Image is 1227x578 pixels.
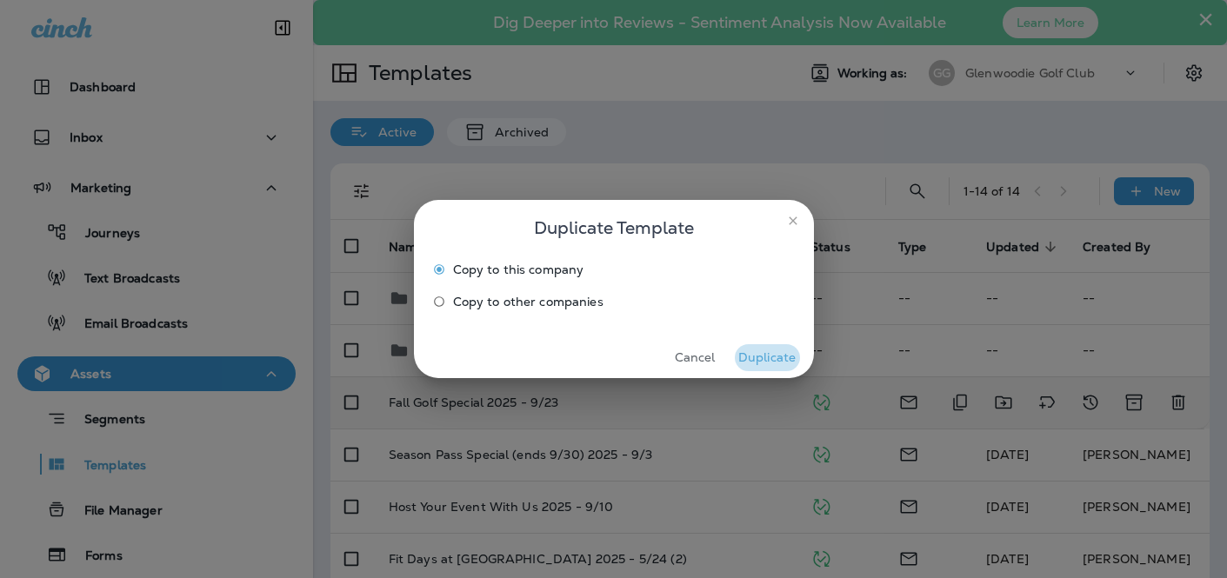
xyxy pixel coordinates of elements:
[735,344,800,371] button: Duplicate
[779,207,807,235] button: close
[663,344,728,371] button: Cancel
[534,214,694,242] span: Duplicate Template
[453,262,584,276] span: Copy to this company
[453,295,603,309] span: Copy to other companies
